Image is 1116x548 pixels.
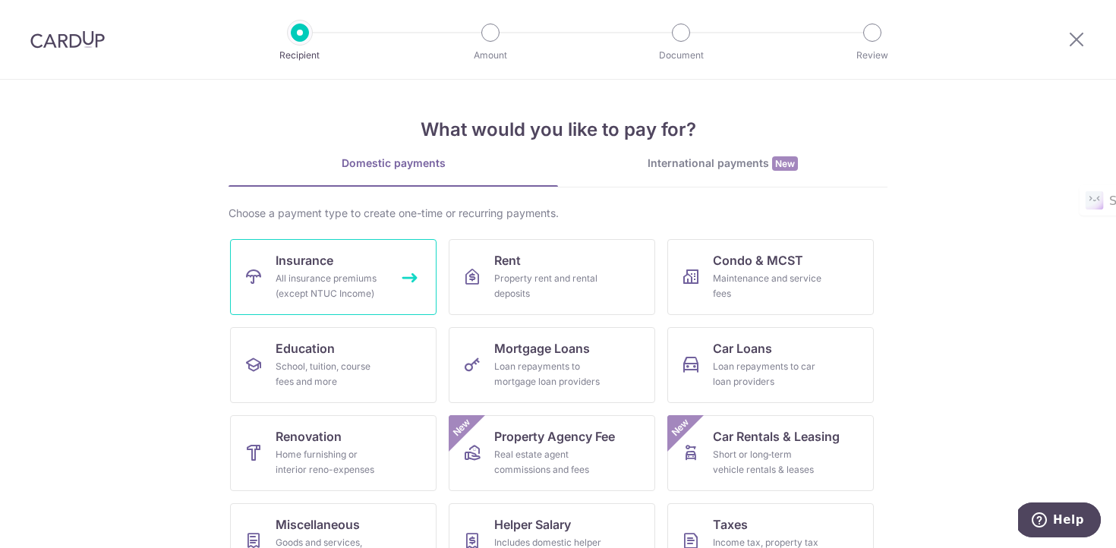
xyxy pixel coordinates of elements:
[449,415,474,440] span: New
[230,239,437,315] a: InsuranceAll insurance premiums (except NTUC Income)
[494,251,521,269] span: Rent
[35,11,66,24] span: Help
[276,339,335,357] span: Education
[494,447,604,477] div: Real estate agent commissions and fees
[558,156,887,172] div: International payments
[713,339,772,357] span: Car Loans
[668,415,693,440] span: New
[713,447,822,477] div: Short or long‑term vehicle rentals & leases
[713,251,803,269] span: Condo & MCST
[713,271,822,301] div: Maintenance and service fees
[276,251,333,269] span: Insurance
[449,415,655,491] a: Property Agency FeeReal estate agent commissions and feesNew
[276,427,342,446] span: Renovation
[230,327,437,403] a: EducationSchool, tuition, course fees and more
[667,239,874,315] a: Condo & MCSTMaintenance and service fees
[625,48,737,63] p: Document
[1018,502,1101,540] iframe: Opens a widget where you can find more information
[667,327,874,403] a: Car LoansLoan repayments to car loan providers
[449,327,655,403] a: Mortgage LoansLoan repayments to mortgage loan providers
[229,156,558,171] div: Domestic payments
[449,239,655,315] a: RentProperty rent and rental deposits
[494,271,604,301] div: Property rent and rental deposits
[434,48,547,63] p: Amount
[30,30,105,49] img: CardUp
[713,359,822,389] div: Loan repayments to car loan providers
[276,447,385,477] div: Home furnishing or interior reno-expenses
[494,427,615,446] span: Property Agency Fee
[494,359,604,389] div: Loan repayments to mortgage loan providers
[244,48,356,63] p: Recipient
[713,515,748,534] span: Taxes
[229,116,887,143] h4: What would you like to pay for?
[494,515,571,534] span: Helper Salary
[667,415,874,491] a: Car Rentals & LeasingShort or long‑term vehicle rentals & leasesNew
[816,48,928,63] p: Review
[276,271,385,301] div: All insurance premiums (except NTUC Income)
[276,359,385,389] div: School, tuition, course fees and more
[772,156,798,171] span: New
[713,427,840,446] span: Car Rentals & Leasing
[230,415,437,491] a: RenovationHome furnishing or interior reno-expenses
[229,206,887,221] div: Choose a payment type to create one-time or recurring payments.
[494,339,590,357] span: Mortgage Loans
[276,515,360,534] span: Miscellaneous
